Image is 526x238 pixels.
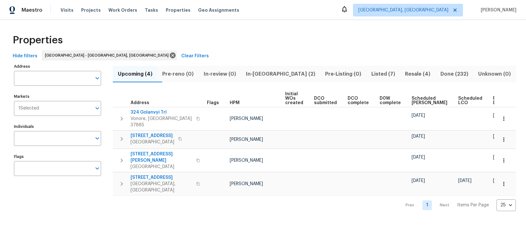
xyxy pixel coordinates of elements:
[493,155,506,160] span: [DATE]
[493,178,506,183] span: [DATE]
[493,134,506,139] span: [DATE]
[45,52,171,59] span: [GEOGRAPHIC_DATA] - [GEOGRAPHIC_DATA], [GEOGRAPHIC_DATA]
[230,101,240,105] span: HPM
[131,164,192,170] span: [GEOGRAPHIC_DATA]
[93,74,102,83] button: Open
[131,101,149,105] span: Address
[13,37,63,43] span: Properties
[324,70,362,78] span: Pre-Listing (0)
[22,7,42,13] span: Maestro
[457,202,489,208] p: Items Per Page
[245,70,316,78] span: In-[GEOGRAPHIC_DATA] (2)
[14,125,101,128] label: Individuals
[166,7,190,13] span: Properties
[380,96,401,105] span: D0W complete
[42,50,177,60] div: [GEOGRAPHIC_DATA] - [GEOGRAPHIC_DATA], [GEOGRAPHIC_DATA]
[458,178,471,183] span: [DATE]
[230,137,263,142] span: [PERSON_NAME]
[181,52,209,60] span: Clear Filters
[202,70,237,78] span: In-review (0)
[314,96,337,105] span: DCO submitted
[400,199,516,211] nav: Pagination Navigation
[18,106,39,111] span: 1 Selected
[93,104,102,113] button: Open
[161,70,195,78] span: Pre-reno (0)
[131,109,192,116] span: 324 Golanvyi Trl
[198,7,239,13] span: Geo Assignments
[131,139,174,145] span: [GEOGRAPHIC_DATA]
[230,158,263,163] span: [PERSON_NAME]
[285,92,303,105] span: Initial WOs created
[412,134,425,139] span: [DATE]
[108,7,137,13] span: Work Orders
[10,50,40,62] button: Hide filters
[14,95,101,98] label: Markets
[117,70,153,78] span: Upcoming (4)
[13,52,37,60] span: Hide filters
[478,7,516,13] span: [PERSON_NAME]
[493,96,507,105] span: Ready Date
[93,164,102,173] button: Open
[131,151,192,164] span: [STREET_ADDRESS][PERSON_NAME]
[370,70,396,78] span: Listed (7)
[412,155,425,160] span: [DATE]
[131,181,192,193] span: [GEOGRAPHIC_DATA], [GEOGRAPHIC_DATA]
[358,7,448,13] span: [GEOGRAPHIC_DATA], [GEOGRAPHIC_DATA]
[145,8,158,12] span: Tasks
[61,7,74,13] span: Visits
[14,65,101,68] label: Address
[422,200,432,210] a: Goto page 1
[230,182,263,186] span: [PERSON_NAME]
[207,101,219,105] span: Flags
[14,155,101,159] label: Flags
[348,96,369,105] span: DCO complete
[477,70,512,78] span: Unknown (0)
[404,70,432,78] span: Resale (4)
[131,133,174,139] span: [STREET_ADDRESS]
[93,134,102,143] button: Open
[412,96,447,105] span: Scheduled [PERSON_NAME]
[412,113,425,118] span: [DATE]
[131,116,192,128] span: Vonore, [GEOGRAPHIC_DATA] 37885
[131,174,192,181] span: [STREET_ADDRESS]
[179,50,211,62] button: Clear Filters
[493,113,506,118] span: [DATE]
[439,70,469,78] span: Done (232)
[497,197,516,213] div: 25
[458,96,482,105] span: Scheduled LCO
[81,7,101,13] span: Projects
[230,116,263,121] span: [PERSON_NAME]
[412,178,425,183] span: [DATE]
